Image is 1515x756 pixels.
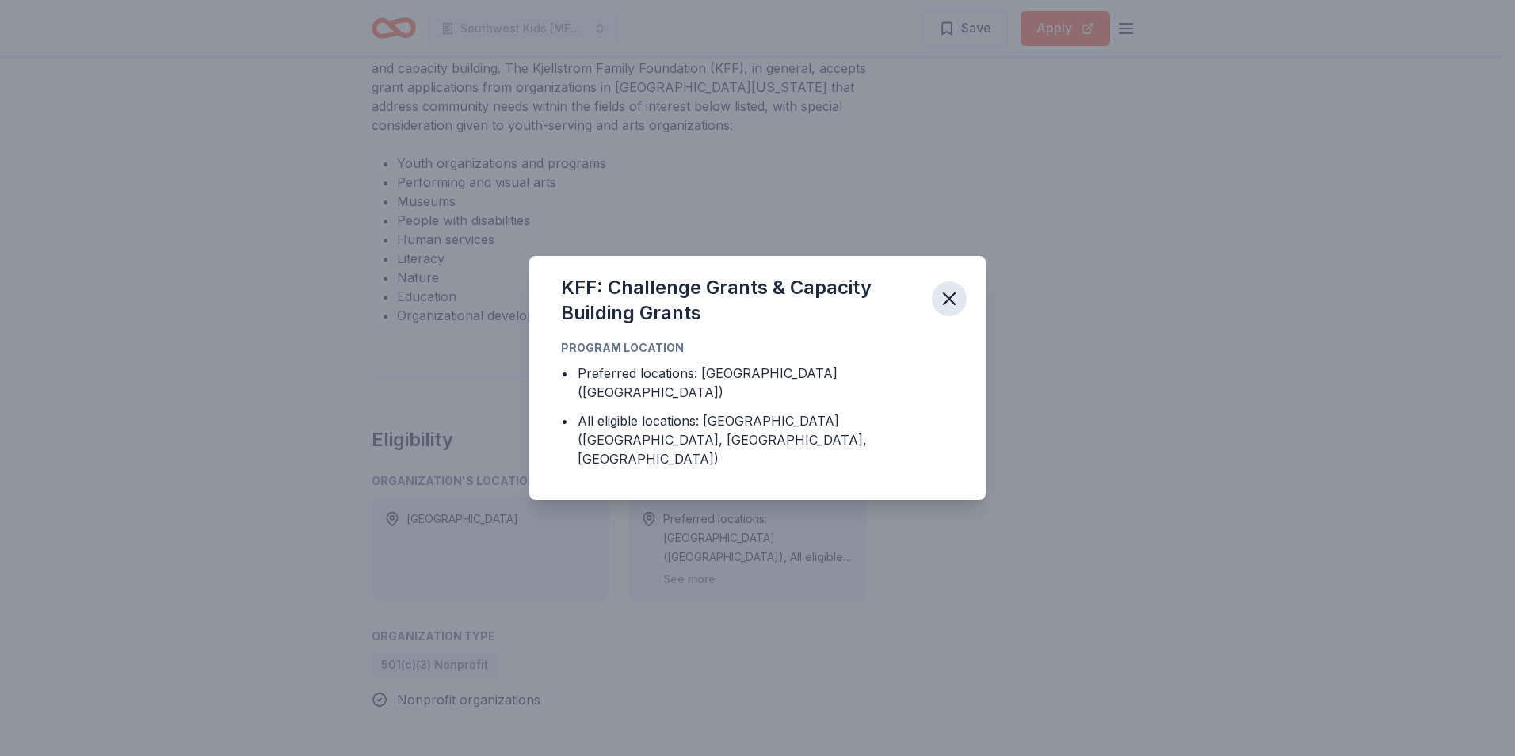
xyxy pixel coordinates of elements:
div: • [561,364,568,383]
div: Program Location [561,338,954,357]
div: Preferred locations: [GEOGRAPHIC_DATA] ([GEOGRAPHIC_DATA]) [578,364,954,402]
div: All eligible locations: [GEOGRAPHIC_DATA] ([GEOGRAPHIC_DATA], [GEOGRAPHIC_DATA], [GEOGRAPHIC_DATA]) [578,411,954,468]
div: • [561,411,568,430]
div: KFF: Challenge Grants & Capacity Building Grants [561,275,919,326]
